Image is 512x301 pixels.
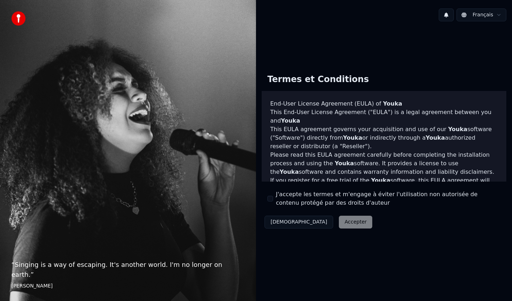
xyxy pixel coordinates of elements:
[270,100,498,108] h3: End-User License Agreement (EULA) of
[279,168,299,175] span: Youka
[281,117,300,124] span: Youka
[262,68,374,91] div: Termes et Conditions
[448,126,467,133] span: Youka
[270,176,498,210] p: If you register for a free trial of the software, this EULA agreement will also govern that trial...
[383,100,402,107] span: Youka
[265,216,333,229] button: [DEMOGRAPHIC_DATA]
[371,177,390,184] span: Youka
[270,151,498,176] p: Please read this EULA agreement carefully before completing the installation process and using th...
[270,125,498,151] p: This EULA agreement governs your acquisition and use of our software ("Software") directly from o...
[11,260,245,280] p: “ Singing is a way of escaping. It's another world. I'm no longer on earth. ”
[426,134,445,141] span: Youka
[11,11,26,26] img: youka
[270,108,498,125] p: This End-User License Agreement ("EULA") is a legal agreement between you and
[11,283,245,290] footer: [PERSON_NAME]
[343,134,362,141] span: Youka
[335,160,354,167] span: Youka
[276,190,501,207] label: J'accepte les termes et m'engage à éviter l'utilisation non autorisée de contenu protégé par des ...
